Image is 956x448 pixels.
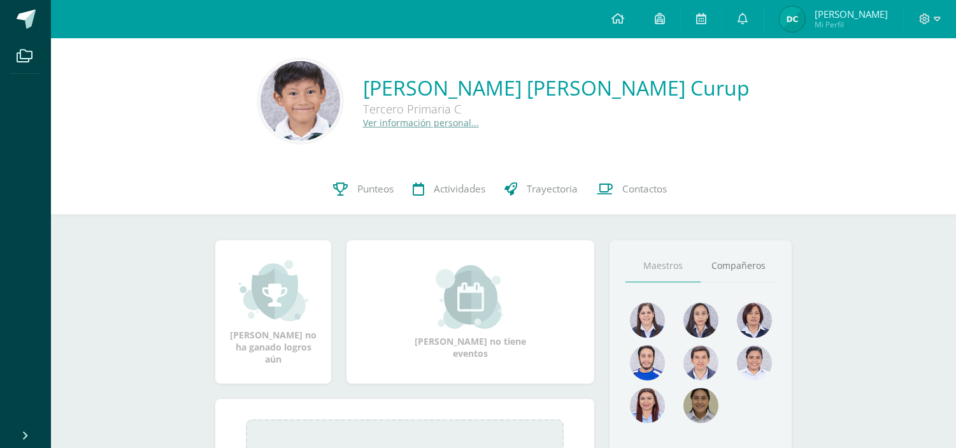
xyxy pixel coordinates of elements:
[228,259,318,365] div: [PERSON_NAME] no ha ganado logros aún
[622,182,667,196] span: Contactos
[260,61,340,141] img: 49f0bc02131e74ed3cb359801abe88bb.png
[239,259,308,322] img: achievement_small.png
[683,388,718,423] img: 36aa6ab12e3b33c91867a477208bc5c1.png
[436,265,505,329] img: event_small.png
[363,74,750,101] a: [PERSON_NAME] [PERSON_NAME] Curup
[357,182,394,196] span: Punteos
[363,101,745,117] div: Tercero Primaria C
[737,345,772,380] img: 51cd120af2e7b2e3e298fdb293d6118d.png
[701,250,776,282] a: Compañeros
[407,265,534,359] div: [PERSON_NAME] no tiene eventos
[780,6,805,32] img: edd577add05c2e2cd1ede43fd7e18666.png
[587,164,676,215] a: Contactos
[683,303,718,338] img: 522dc90edefdd00265ec7718d30b3fcb.png
[737,303,772,338] img: 2a5cdf66db22c100903c542ad32cb59d.png
[815,8,888,20] span: [PERSON_NAME]
[363,117,479,129] a: Ver información personal...
[630,303,665,338] img: 218426b8cf91e873dc3f154e42918dce.png
[630,388,665,423] img: 7f9cf73f0e100e4ed8f84b81e1d6d3ae.png
[815,19,888,30] span: Mi Perfil
[625,250,701,282] a: Maestros
[403,164,495,215] a: Actividades
[630,345,665,380] img: 7ac4dcbca4996c804fd7b9be957bdb41.png
[495,164,587,215] a: Trayectoria
[527,182,578,196] span: Trayectoria
[434,182,485,196] span: Actividades
[683,345,718,380] img: 79615471927fb44a55a85da602df09cc.png
[324,164,403,215] a: Punteos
